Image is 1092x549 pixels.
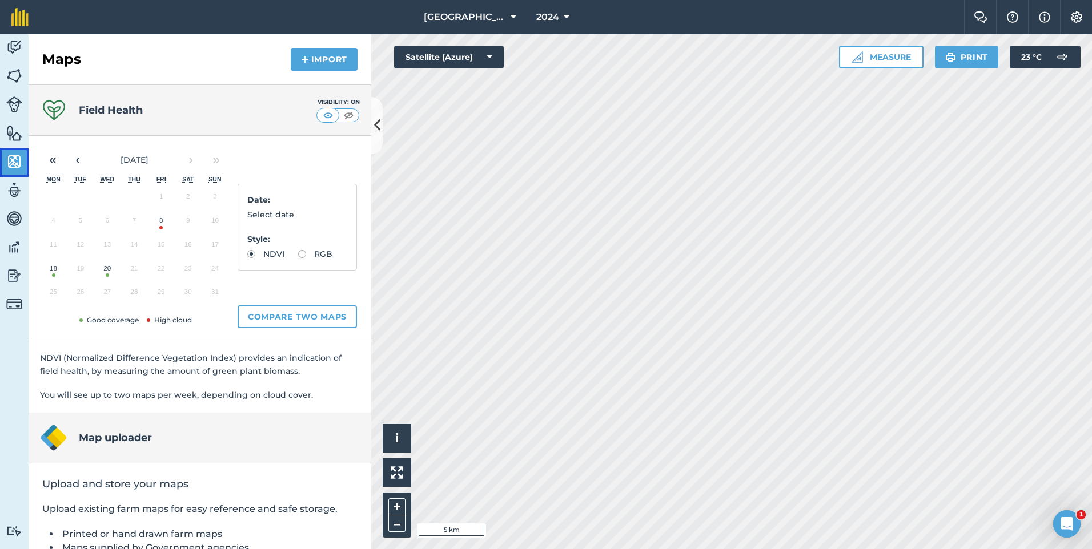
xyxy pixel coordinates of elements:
[79,430,152,446] h4: Map uploader
[178,147,203,172] button: ›
[40,282,67,306] button: 25 August 2025
[67,235,94,259] button: 12 August 2025
[121,259,147,283] button: 21 August 2025
[945,50,956,64] img: svg+xml;base64,PHN2ZyB4bWxucz0iaHR0cDovL3d3dy53My5vcmcvMjAwMC9zdmciIHdpZHRoPSIxOSIgaGVpZ2h0PSIyNC...
[148,259,175,283] button: 22 August 2025
[388,498,406,515] button: +
[202,259,228,283] button: 24 August 2025
[144,316,192,324] span: High cloud
[175,235,202,259] button: 16 August 2025
[74,176,86,183] abbr: Tuesday
[6,124,22,142] img: svg+xml;base64,PHN2ZyB4bWxucz0iaHR0cDovL3d3dy53My5vcmcvMjAwMC9zdmciIHdpZHRoPSI1NiIgaGVpZ2h0PSI2MC...
[40,389,360,401] p: You will see up to two maps per week, depending on cloud cover.
[852,51,863,63] img: Ruler icon
[247,234,270,244] strong: Style :
[316,98,360,107] div: Visibility: On
[1053,510,1081,538] iframe: Intercom live chat
[40,424,67,451] img: Map uploader logo
[6,181,22,199] img: svg+xml;base64,PD94bWwgdmVyc2lvbj0iMS4wIiBlbmNvZGluZz0idXRmLTgiPz4KPCEtLSBHZW5lcmF0b3I6IEFkb2JlIE...
[388,515,406,532] button: –
[40,259,67,283] button: 18 August 2025
[238,305,357,328] button: Compare two maps
[121,155,148,165] span: [DATE]
[202,235,228,259] button: 17 August 2025
[247,195,270,205] strong: Date :
[6,210,22,227] img: svg+xml;base64,PD94bWwgdmVyc2lvbj0iMS4wIiBlbmNvZGluZz0idXRmLTgiPz4KPCEtLSBHZW5lcmF0b3I6IEFkb2JlIE...
[6,239,22,256] img: svg+xml;base64,PD94bWwgdmVyc2lvbj0iMS4wIiBlbmNvZGluZz0idXRmLTgiPz4KPCEtLSBHZW5lcmF0b3I6IEFkb2JlIE...
[77,316,139,324] span: Good coverage
[148,211,175,235] button: 8 August 2025
[383,424,411,453] button: i
[182,176,194,183] abbr: Saturday
[40,211,67,235] button: 4 August 2025
[1010,46,1081,68] button: 23 °C
[6,526,22,536] img: svg+xml;base64,PD94bWwgdmVyc2lvbj0iMS4wIiBlbmNvZGluZz0idXRmLTgiPz4KPCEtLSBHZW5lcmF0b3I6IEFkb2JlIE...
[175,211,202,235] button: 9 August 2025
[839,46,924,68] button: Measure
[1051,46,1074,68] img: svg+xml;base64,PD94bWwgdmVyc2lvbj0iMS4wIiBlbmNvZGluZz0idXRmLTgiPz4KPCEtLSBHZW5lcmF0b3I6IEFkb2JlIE...
[94,235,121,259] button: 13 August 2025
[536,10,559,24] span: 2024
[1006,11,1019,23] img: A question mark icon
[247,208,347,221] p: Select date
[59,527,358,541] li: Printed or hand drawn farm maps
[203,147,228,172] button: »
[298,250,332,258] label: RGB
[395,431,399,445] span: i
[175,282,202,306] button: 30 August 2025
[128,176,140,183] abbr: Thursday
[94,282,121,306] button: 27 August 2025
[6,39,22,56] img: svg+xml;base64,PD94bWwgdmVyc2lvbj0iMS4wIiBlbmNvZGluZz0idXRmLTgiPz4KPCEtLSBHZW5lcmF0b3I6IEFkb2JlIE...
[342,110,356,121] img: svg+xml;base64,PHN2ZyB4bWxucz0iaHR0cDovL3d3dy53My5vcmcvMjAwMC9zdmciIHdpZHRoPSI1MCIgaGVpZ2h0PSI0MC...
[121,211,147,235] button: 7 August 2025
[394,46,504,68] button: Satellite (Azure)
[291,48,358,71] button: Import
[148,282,175,306] button: 29 August 2025
[247,250,284,258] label: NDVI
[1070,11,1083,23] img: A cog icon
[6,96,22,112] img: svg+xml;base64,PD94bWwgdmVyc2lvbj0iMS4wIiBlbmNvZGluZz0idXRmLTgiPz4KPCEtLSBHZW5lcmF0b3I6IEFkb2JlIE...
[1077,510,1086,519] span: 1
[90,147,178,172] button: [DATE]
[67,282,94,306] button: 26 August 2025
[156,176,166,183] abbr: Friday
[148,235,175,259] button: 15 August 2025
[1021,46,1042,68] span: 23 ° C
[974,11,987,23] img: Two speech bubbles overlapping with the left bubble in the forefront
[391,466,403,479] img: Four arrows, one pointing top left, one top right, one bottom right and the last bottom left
[175,187,202,211] button: 2 August 2025
[46,176,61,183] abbr: Monday
[40,352,360,377] p: NDVI (Normalized Difference Vegetation Index) provides an indication of field health, by measurin...
[6,296,22,312] img: svg+xml;base64,PD94bWwgdmVyc2lvbj0iMS4wIiBlbmNvZGluZz0idXRmLTgiPz4KPCEtLSBHZW5lcmF0b3I6IEFkb2JlIE...
[42,502,358,516] p: Upload existing farm maps for easy reference and safe storage.
[935,46,999,68] button: Print
[94,259,121,283] button: 20 August 2025
[202,282,228,306] button: 31 August 2025
[67,211,94,235] button: 5 August 2025
[301,53,309,66] img: svg+xml;base64,PHN2ZyB4bWxucz0iaHR0cDovL3d3dy53My5vcmcvMjAwMC9zdmciIHdpZHRoPSIxNCIgaGVpZ2h0PSIyNC...
[424,10,506,24] span: [GEOGRAPHIC_DATA][PERSON_NAME]
[11,8,29,26] img: fieldmargin Logo
[79,102,143,118] h4: Field Health
[6,153,22,170] img: svg+xml;base64,PHN2ZyB4bWxucz0iaHR0cDovL3d3dy53My5vcmcvMjAwMC9zdmciIHdpZHRoPSI1NiIgaGVpZ2h0PSI2MC...
[40,235,67,259] button: 11 August 2025
[321,110,335,121] img: svg+xml;base64,PHN2ZyB4bWxucz0iaHR0cDovL3d3dy53My5vcmcvMjAwMC9zdmciIHdpZHRoPSI1MCIgaGVpZ2h0PSI0MC...
[101,176,115,183] abbr: Wednesday
[42,50,81,68] h2: Maps
[65,147,90,172] button: ‹
[6,67,22,84] img: svg+xml;base64,PHN2ZyB4bWxucz0iaHR0cDovL3d3dy53My5vcmcvMjAwMC9zdmciIHdpZHRoPSI1NiIgaGVpZ2h0PSI2MC...
[202,187,228,211] button: 3 August 2025
[40,147,65,172] button: «
[67,259,94,283] button: 19 August 2025
[175,259,202,283] button: 23 August 2025
[208,176,221,183] abbr: Sunday
[148,187,175,211] button: 1 August 2025
[202,211,228,235] button: 10 August 2025
[121,235,147,259] button: 14 August 2025
[121,282,147,306] button: 28 August 2025
[1039,10,1050,24] img: svg+xml;base64,PHN2ZyB4bWxucz0iaHR0cDovL3d3dy53My5vcmcvMjAwMC9zdmciIHdpZHRoPSIxNyIgaGVpZ2h0PSIxNy...
[42,477,358,491] h2: Upload and store your maps
[6,267,22,284] img: svg+xml;base64,PD94bWwgdmVyc2lvbj0iMS4wIiBlbmNvZGluZz0idXRmLTgiPz4KPCEtLSBHZW5lcmF0b3I6IEFkb2JlIE...
[94,211,121,235] button: 6 August 2025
